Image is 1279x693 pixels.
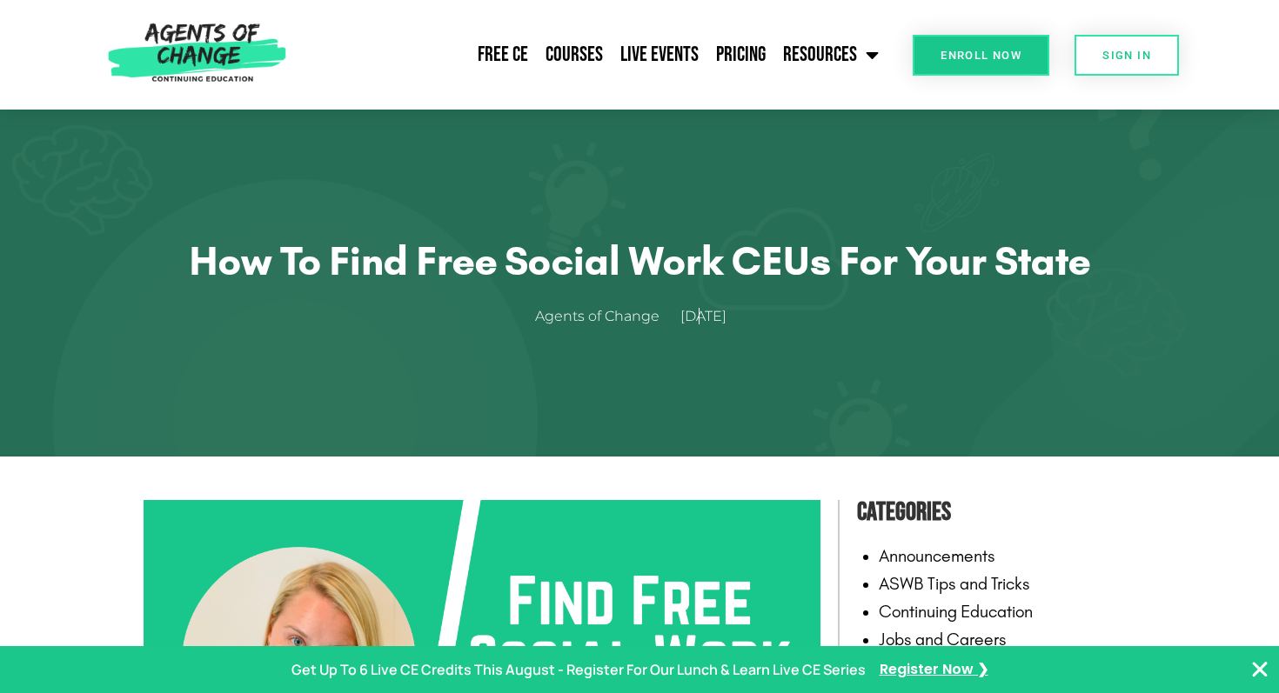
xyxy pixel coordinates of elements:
span: Enroll Now [941,50,1021,61]
span: Agents of Change [535,304,660,330]
span: SIGN IN [1102,50,1151,61]
p: Get Up To 6 Live CE Credits This August - Register For Our Lunch & Learn Live CE Series [291,657,866,683]
a: Pricing [707,33,774,77]
h4: Categories [857,491,1135,533]
h1: How to Find Free Social Work CEUs for Your State [187,237,1092,285]
a: Register Now ❯ [880,657,988,683]
a: Continuing Education [879,601,1033,622]
a: Enroll Now [913,35,1049,76]
a: ASWB Tips and Tricks [879,573,1030,594]
button: Close Banner [1249,659,1270,680]
nav: Menu [294,33,887,77]
time: [DATE] [680,308,727,324]
a: Live Events [612,33,707,77]
a: Free CE [469,33,537,77]
a: Resources [774,33,887,77]
a: [DATE] [680,304,744,330]
a: Agents of Change [535,304,677,330]
a: Announcements [879,545,995,566]
a: Jobs and Careers [879,629,1007,650]
a: Courses [537,33,612,77]
a: SIGN IN [1075,35,1179,76]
